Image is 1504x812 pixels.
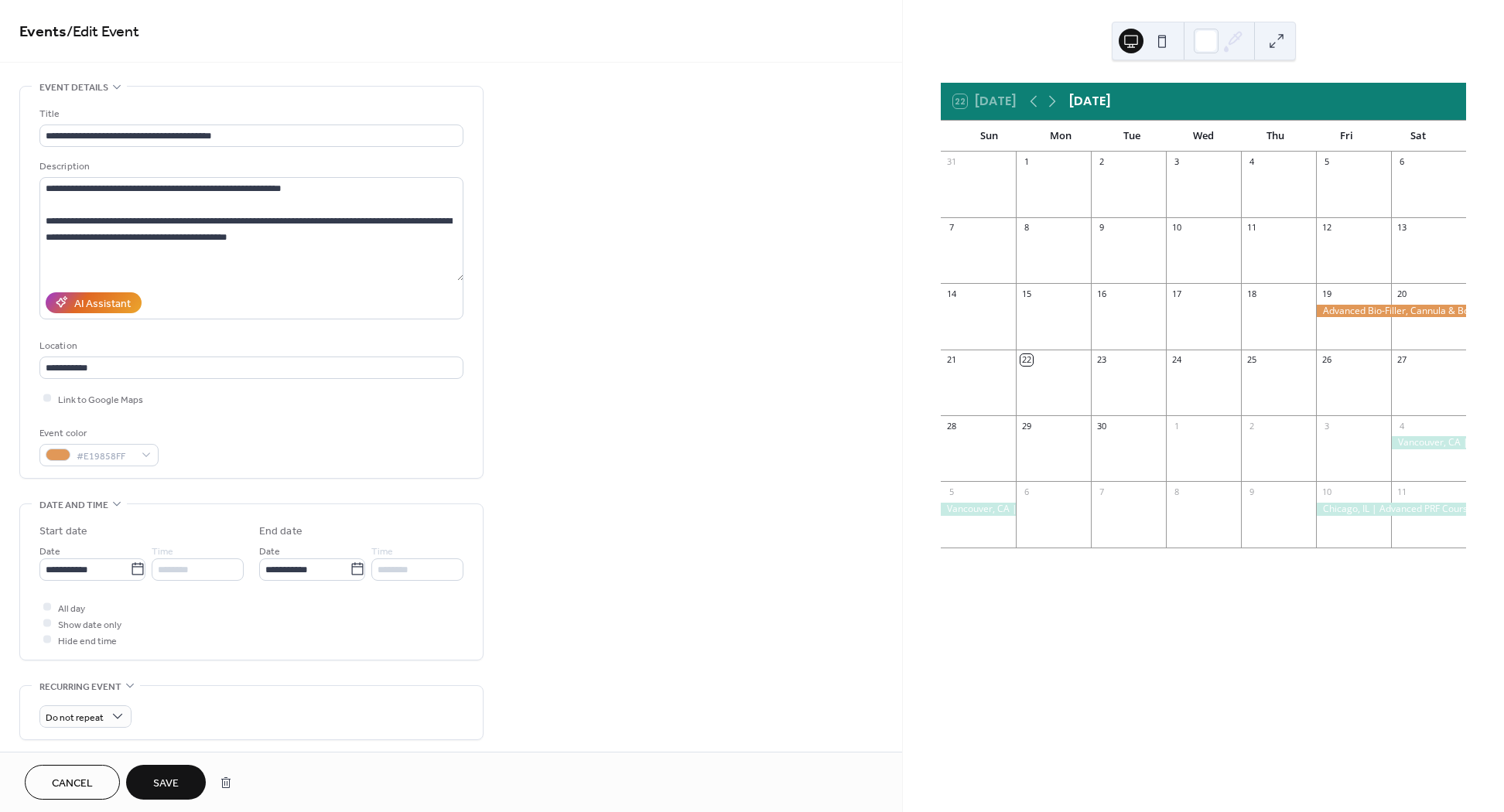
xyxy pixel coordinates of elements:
div: Title [39,106,460,122]
a: Events [19,17,67,47]
div: 9 [1096,222,1107,234]
div: Fri [1311,121,1382,152]
div: 30 [1096,420,1107,432]
div: 17 [1171,288,1182,299]
div: 6 [1396,156,1407,168]
div: 16 [1096,288,1107,299]
div: 13 [1396,222,1407,234]
div: 1 [1020,156,1032,168]
div: 23 [1096,354,1107,366]
div: Tue [1096,121,1167,152]
div: Wed [1168,121,1239,152]
div: AI Assistant [74,295,131,312]
div: 11 [1246,222,1257,234]
span: Date [39,543,60,559]
div: 10 [1321,486,1332,497]
div: 7 [1096,486,1107,497]
span: Hide end time [58,633,117,649]
div: 20 [1396,288,1407,299]
div: 11 [1396,486,1407,497]
div: 3 [1171,156,1182,168]
span: Recurring event [39,679,121,695]
span: Date and time [39,497,108,513]
button: AI Assistant [46,292,142,313]
div: 2 [1096,156,1107,168]
div: 7 [945,222,957,234]
div: 4 [1246,156,1257,168]
span: Time [371,543,393,559]
div: 3 [1321,420,1332,432]
div: 21 [945,354,957,366]
div: Advanced Bio-Filler, Cannula & Botox Course [1316,305,1466,318]
span: All day [58,600,85,616]
div: 6 [1020,486,1032,497]
div: Vancouver, CA | Advanced PRF Course in Regenerative Dentistry [1391,436,1466,449]
div: [DATE] [1069,92,1111,111]
button: Save [126,765,206,800]
div: 8 [1020,222,1032,234]
div: 14 [945,288,957,299]
span: Show date only [58,616,121,633]
div: Location [39,338,460,354]
div: Vancouver, CA | Advanced PRF Course in Regenerative Dentistry [941,503,1016,516]
span: Date [259,543,280,559]
span: Do not repeat [46,708,104,726]
div: 5 [1321,156,1332,168]
div: 12 [1321,222,1332,234]
div: End date [259,524,303,540]
div: 4 [1396,420,1407,432]
div: 26 [1321,354,1332,366]
span: / Edit Event [67,17,139,47]
span: Save [153,776,179,792]
div: 22 [1020,354,1032,366]
div: Event color [39,425,156,442]
div: Thu [1239,121,1311,152]
button: Cancel [25,765,120,800]
div: 1 [1171,420,1182,432]
div: Sun [953,121,1024,152]
div: 19 [1321,288,1332,299]
div: Sat [1383,121,1454,152]
div: 27 [1396,354,1407,366]
div: 10 [1171,222,1182,234]
div: 18 [1246,288,1257,299]
div: Description [39,159,460,175]
div: Start date [39,524,87,540]
div: 29 [1020,420,1032,432]
div: Chicago, IL | Advanced PRF Course in Regenerative Dentistry [1316,503,1466,516]
div: Mon [1025,121,1096,152]
div: 2 [1246,420,1257,432]
div: 9 [1246,486,1257,497]
div: 28 [945,420,957,432]
span: Time [152,543,173,559]
span: Cancel [52,776,93,792]
span: Event details [39,80,108,96]
span: Link to Google Maps [58,391,143,408]
div: 8 [1171,486,1182,497]
div: 24 [1171,354,1182,366]
div: 5 [945,486,957,497]
div: 15 [1020,288,1032,299]
span: #E19858FF [77,448,134,464]
div: 31 [945,156,957,168]
div: 25 [1246,354,1257,366]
